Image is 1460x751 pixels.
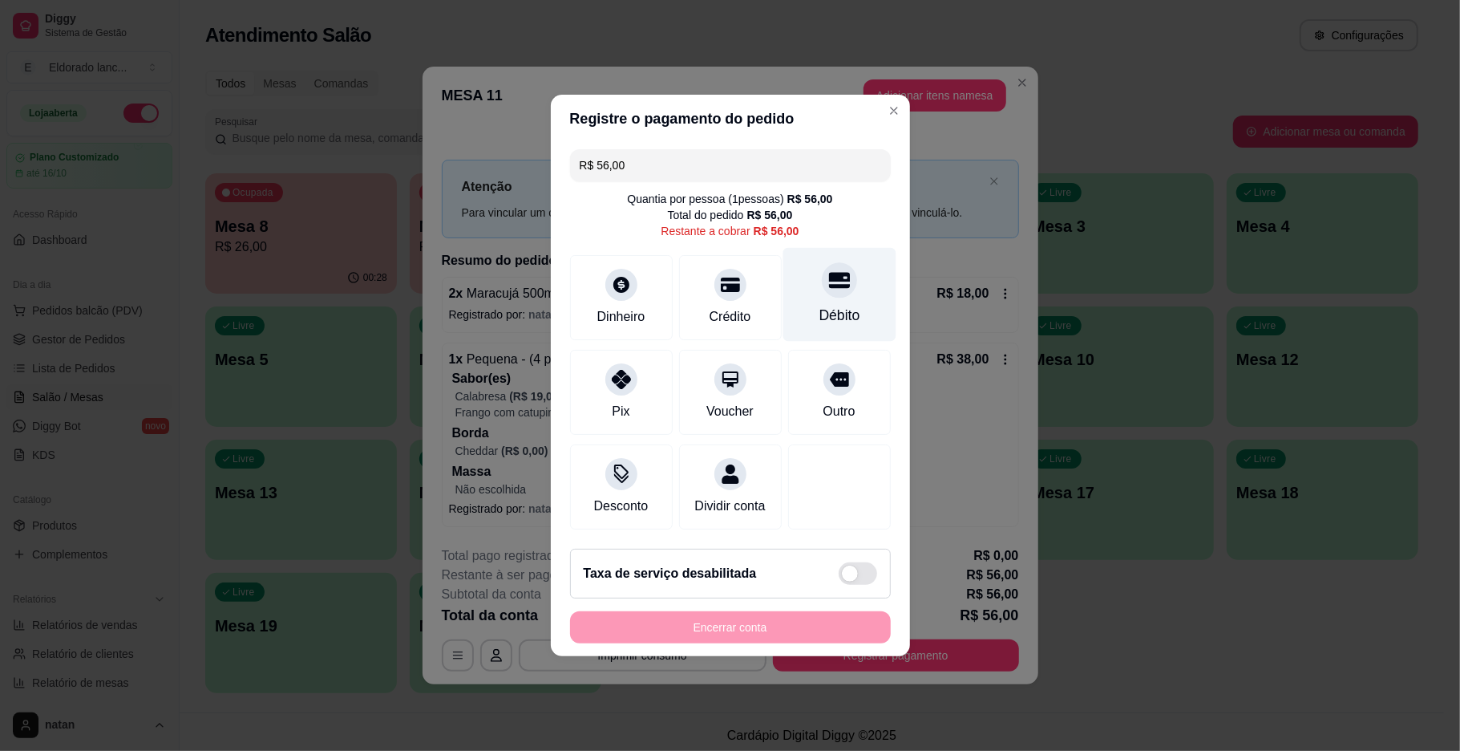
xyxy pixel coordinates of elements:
[694,497,765,516] div: Dividir conta
[551,95,910,143] header: Registre o pagamento do pedido
[612,402,629,421] div: Pix
[661,223,799,239] div: Restante a cobrar
[706,402,754,421] div: Voucher
[594,497,649,516] div: Desconto
[787,191,833,207] div: R$ 56,00
[754,223,799,239] div: R$ 56,00
[584,564,757,583] h2: Taxa de serviço desabilitada
[819,305,859,326] div: Débito
[627,191,832,207] div: Quantia por pessoa ( 1 pessoas)
[668,207,793,223] div: Total do pedido
[710,307,751,327] div: Crédito
[881,98,907,124] button: Close
[823,402,855,421] div: Outro
[747,207,793,223] div: R$ 56,00
[597,307,645,327] div: Dinheiro
[580,149,881,181] input: Ex.: hambúrguer de cordeiro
